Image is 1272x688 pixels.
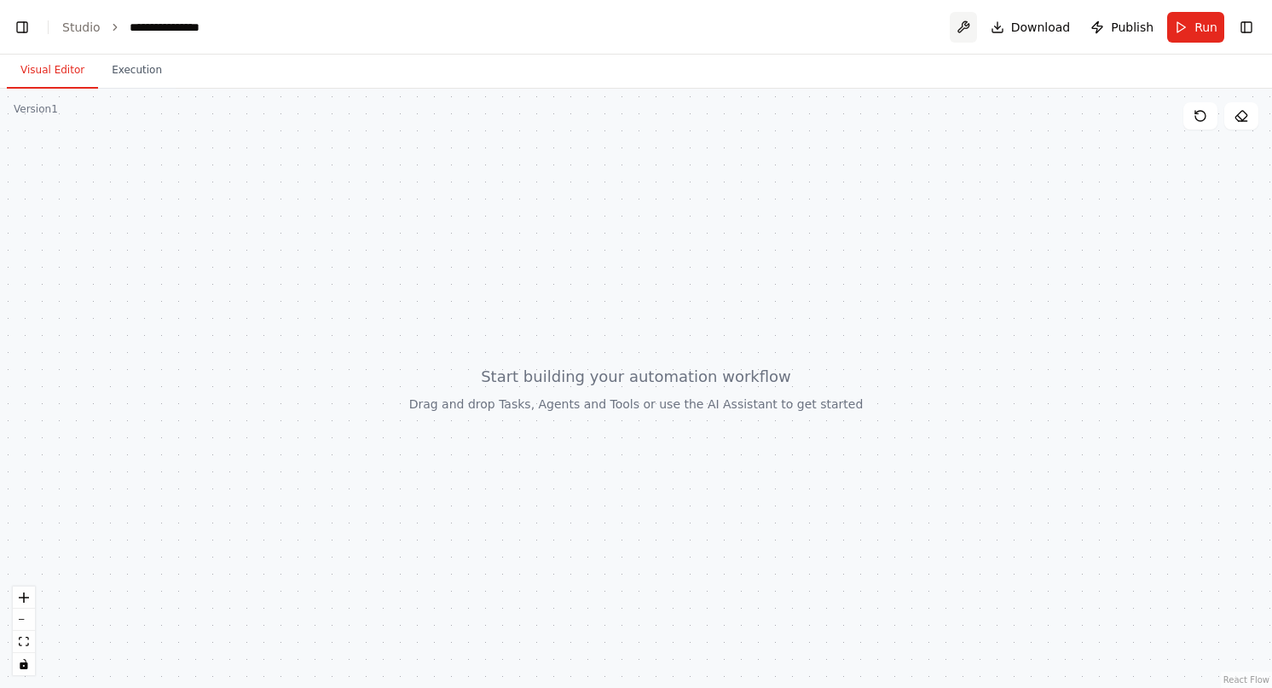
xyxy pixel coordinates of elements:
[62,20,101,34] a: Studio
[98,53,176,89] button: Execution
[1011,19,1071,36] span: Download
[1234,15,1258,39] button: Show right sidebar
[13,609,35,631] button: zoom out
[13,631,35,653] button: fit view
[13,587,35,609] button: zoom in
[13,653,35,675] button: toggle interactivity
[1194,19,1217,36] span: Run
[1223,675,1269,685] a: React Flow attribution
[1167,12,1224,43] button: Run
[10,15,34,39] button: Show left sidebar
[1084,12,1160,43] button: Publish
[984,12,1078,43] button: Download
[13,587,35,675] div: React Flow controls
[14,102,58,116] div: Version 1
[7,53,98,89] button: Visual Editor
[62,19,217,36] nav: breadcrumb
[1111,19,1153,36] span: Publish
